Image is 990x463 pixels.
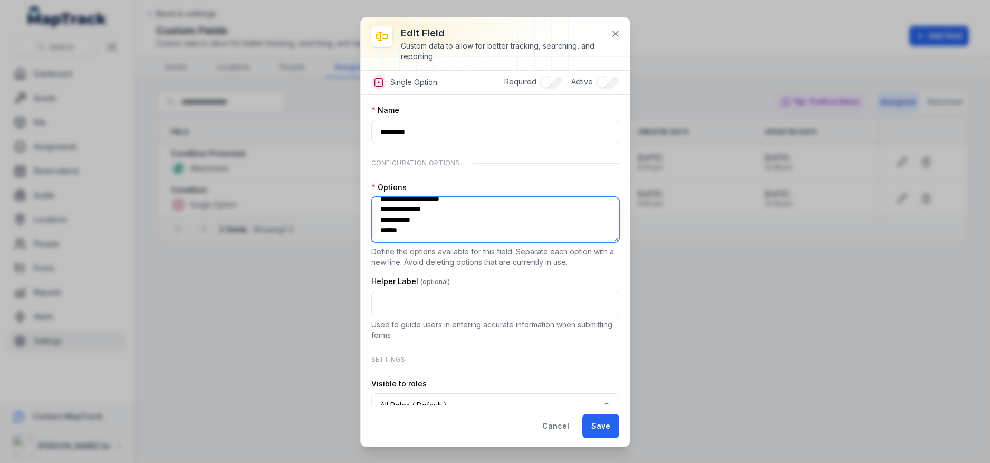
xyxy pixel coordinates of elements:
[371,379,427,389] label: Visible to roles
[371,182,407,193] label: Options
[533,414,578,438] button: Cancel
[401,41,602,62] div: Custom data to allow for better tracking, searching, and reporting.
[371,319,619,341] p: Used to guide users in entering accurate information when submitting forms
[371,120,619,144] input: :r91:-form-item-label
[371,393,619,418] button: All Roles ( Default )
[571,77,593,86] span: Active
[582,414,619,438] button: Save
[371,105,399,116] label: Name
[371,197,619,242] textarea: :r92:-form-item-label
[504,77,536,86] span: Required
[401,26,602,41] h3: Edit field
[390,77,437,88] span: Single Option
[371,153,619,174] div: Configuration Options
[371,291,619,315] input: :r93:-form-item-label
[371,349,619,370] div: Settings
[371,247,619,268] p: Define the options available for this field. Separate each option with a new line. Avoid deleting...
[371,276,450,287] label: Helper Label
